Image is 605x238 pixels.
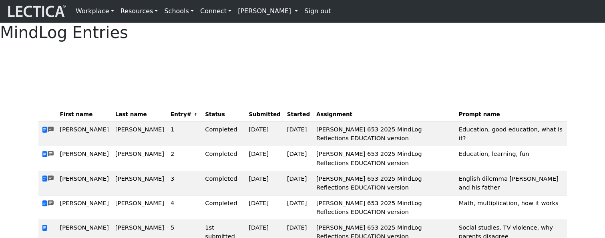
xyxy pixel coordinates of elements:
span: comments [48,175,54,184]
span: comments [48,199,54,208]
span: view [42,175,48,182]
span: view [42,224,48,231]
span: view [42,200,48,207]
span: comments [48,150,54,159]
td: Completed [202,195,245,220]
span: Prompt name [459,110,500,118]
a: Connect [197,3,235,19]
td: [PERSON_NAME] 653 2025 MindLog Reflections EDUCATION version [313,171,456,195]
img: lecticalive [6,4,66,19]
span: comments [48,125,54,134]
td: Completed [202,171,245,195]
td: [DATE] [284,195,313,220]
td: Education, learning, fun [456,146,567,171]
td: [DATE] [245,146,284,171]
span: Entry# [171,110,199,118]
a: Workplace [72,3,117,19]
td: [PERSON_NAME] [112,171,167,195]
td: [PERSON_NAME] [57,195,112,220]
td: 4 [167,195,202,220]
td: Completed [202,146,245,171]
td: [DATE] [245,195,284,220]
td: English dilemma [PERSON_NAME] and his father [456,171,567,195]
a: [PERSON_NAME] [235,3,301,19]
td: [DATE] [245,122,284,146]
td: [PERSON_NAME] 653 2025 MindLog Reflections EDUCATION version [313,146,456,171]
span: view [42,126,48,133]
a: Schools [161,3,197,19]
td: [PERSON_NAME] [112,146,167,171]
td: [DATE] [284,146,313,171]
td: [PERSON_NAME] 653 2025 MindLog Reflections EDUCATION version [313,122,456,146]
td: Completed [202,122,245,146]
td: 2 [167,146,202,171]
td: [PERSON_NAME] [112,122,167,146]
td: [PERSON_NAME] [112,195,167,220]
span: Started [287,110,310,118]
td: [PERSON_NAME] [57,146,112,171]
td: 3 [167,171,202,195]
span: Submitted [249,110,281,118]
span: First name [60,110,93,118]
td: [PERSON_NAME] [57,171,112,195]
span: Last name [115,110,147,118]
td: [DATE] [284,171,313,195]
td: 1 [167,122,202,146]
td: Education, good education, what is it? [456,122,567,146]
td: Math, multiplication, how it works [456,195,567,220]
a: Sign out [301,3,334,19]
td: [DATE] [245,171,284,195]
span: Assignment [316,110,352,118]
span: Status [205,110,225,118]
td: [PERSON_NAME] [57,122,112,146]
td: [DATE] [284,122,313,146]
span: view [42,151,48,157]
td: [PERSON_NAME] 653 2025 MindLog Reflections EDUCATION version [313,195,456,220]
a: Resources [117,3,161,19]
